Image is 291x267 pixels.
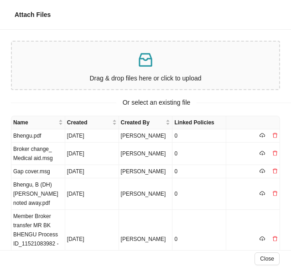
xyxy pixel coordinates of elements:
[16,73,275,84] p: Drag & drop files here or click to upload
[121,118,164,127] span: Created By
[172,116,226,129] th: Linked Policies
[272,236,278,241] span: delete
[260,168,265,174] span: cloud-download
[65,165,119,178] td: [DATE]
[119,116,173,129] th: Created By
[121,191,166,197] span: [PERSON_NAME]
[260,150,265,156] span: cloud-download
[13,118,57,127] span: Name
[260,236,265,241] span: cloud-download
[65,143,119,165] td: [DATE]
[172,165,226,178] td: 0
[116,97,197,108] span: Or select an existing file
[11,165,65,178] td: Gap cover.msg
[65,178,119,210] td: [DATE]
[121,168,166,175] span: [PERSON_NAME]
[11,116,65,129] th: Name
[172,178,226,210] td: 0
[136,51,155,69] span: inbox
[12,42,279,89] span: inboxDrag & drop files here or click to upload
[272,150,278,156] span: delete
[260,254,274,263] span: Close
[65,129,119,143] td: [DATE]
[11,129,65,143] td: Bhengu.pdf
[272,168,278,174] span: delete
[121,133,166,139] span: [PERSON_NAME]
[11,143,65,165] td: Broker change_ Medical aid.msg
[121,236,166,242] span: [PERSON_NAME]
[172,129,226,143] td: 0
[255,252,280,265] button: Close
[11,178,65,210] td: Bhengu, B (DH) [PERSON_NAME] noted away.pdf
[15,11,51,18] span: Attach Files
[121,150,166,157] span: [PERSON_NAME]
[260,133,265,138] span: cloud-download
[260,191,265,196] span: cloud-download
[172,143,226,165] td: 0
[65,116,119,129] th: Created
[272,191,278,196] span: delete
[272,133,278,138] span: delete
[67,118,110,127] span: Created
